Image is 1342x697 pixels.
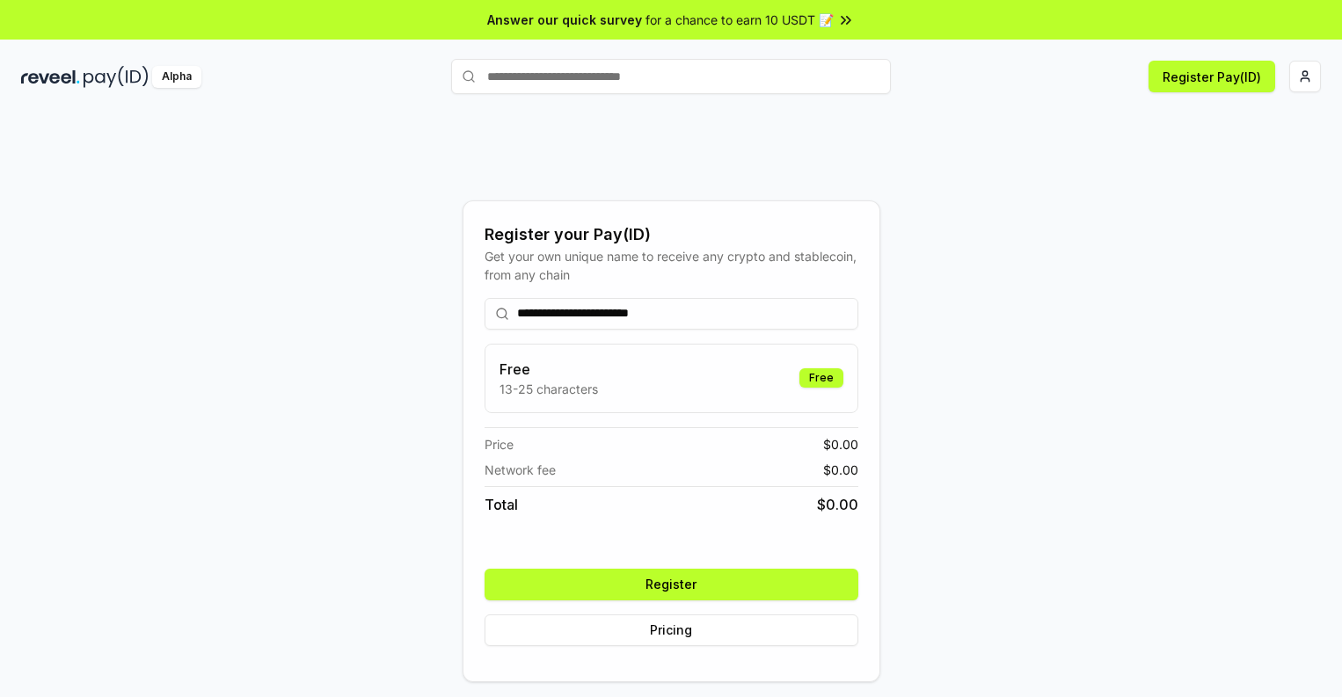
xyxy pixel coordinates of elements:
[485,222,858,247] div: Register your Pay(ID)
[487,11,642,29] span: Answer our quick survey
[84,66,149,88] img: pay_id
[21,66,80,88] img: reveel_dark
[500,359,598,380] h3: Free
[485,494,518,515] span: Total
[485,569,858,600] button: Register
[152,66,201,88] div: Alpha
[1149,61,1275,92] button: Register Pay(ID)
[485,461,556,479] span: Network fee
[799,368,843,388] div: Free
[485,247,858,284] div: Get your own unique name to receive any crypto and stablecoin, from any chain
[817,494,858,515] span: $ 0.00
[645,11,834,29] span: for a chance to earn 10 USDT 📝
[485,435,514,454] span: Price
[823,461,858,479] span: $ 0.00
[485,614,858,646] button: Pricing
[500,380,598,398] p: 13-25 characters
[823,435,858,454] span: $ 0.00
